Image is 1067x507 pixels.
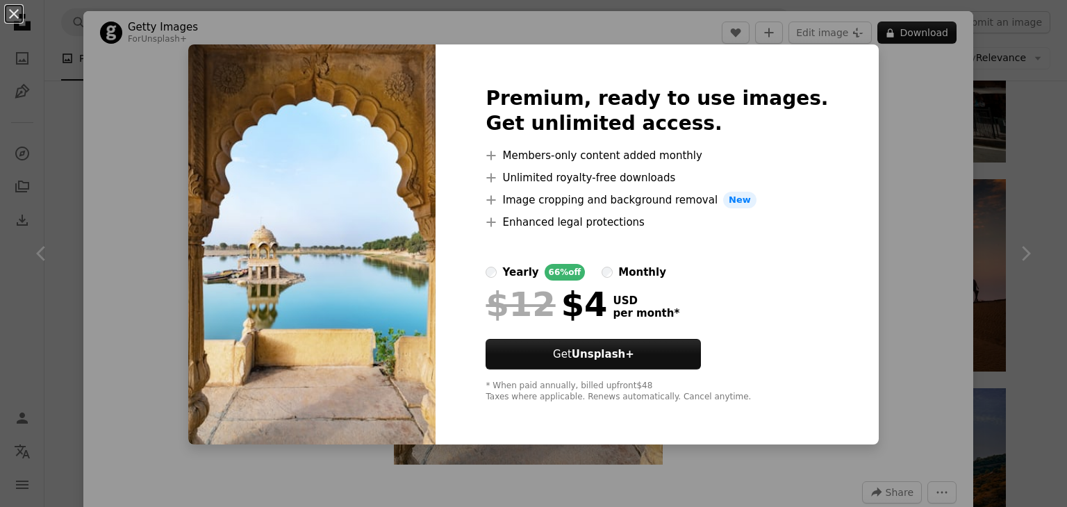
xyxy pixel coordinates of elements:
span: USD [613,294,679,307]
div: 66% off [545,264,586,281]
strong: Unsplash+ [572,348,634,360]
div: monthly [618,264,666,281]
li: Enhanced legal protections [486,214,828,231]
span: New [723,192,756,208]
h2: Premium, ready to use images. Get unlimited access. [486,86,828,136]
div: $4 [486,286,607,322]
img: premium_photo-1697729422411-a2553ae5bd0d [188,44,436,444]
input: yearly66%off [486,267,497,278]
div: * When paid annually, billed upfront $48 Taxes where applicable. Renews automatically. Cancel any... [486,381,828,403]
li: Members-only content added monthly [486,147,828,164]
div: yearly [502,264,538,281]
span: per month * [613,307,679,319]
input: monthly [602,267,613,278]
li: Image cropping and background removal [486,192,828,208]
li: Unlimited royalty-free downloads [486,169,828,186]
button: GetUnsplash+ [486,339,701,369]
span: $12 [486,286,555,322]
